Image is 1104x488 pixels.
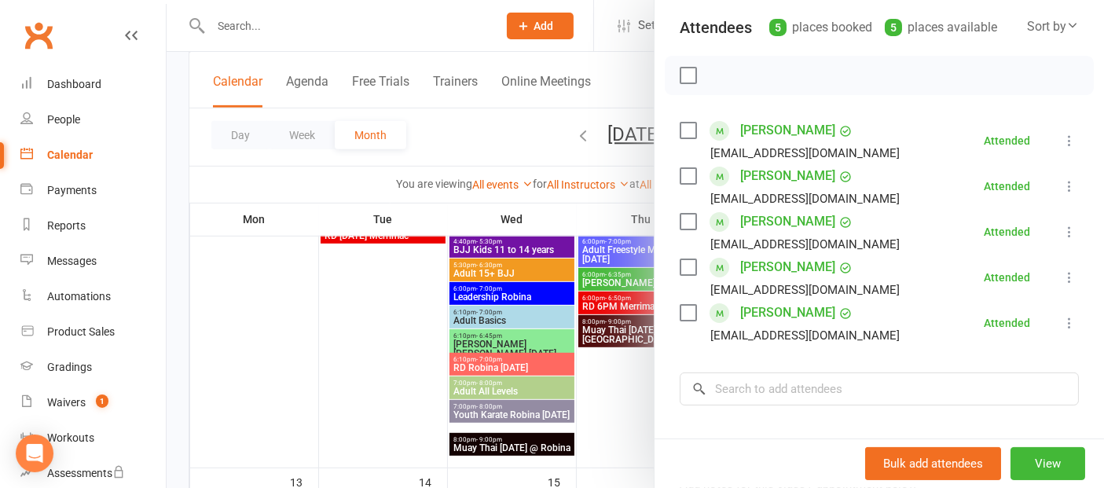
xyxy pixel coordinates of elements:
div: Sort by [1027,17,1079,37]
a: Automations [20,279,166,314]
a: Payments [20,173,166,208]
div: Reports [47,219,86,232]
div: places booked [769,17,872,39]
div: Calendar [47,149,93,161]
a: Messages [20,244,166,279]
div: Workouts [47,431,94,444]
a: Gradings [20,350,166,385]
a: Waivers 1 [20,385,166,420]
a: People [20,102,166,138]
div: Messages [47,255,97,267]
div: 5 [769,19,787,36]
a: Workouts [20,420,166,456]
a: Product Sales [20,314,166,350]
div: 5 [885,19,902,36]
div: [EMAIL_ADDRESS][DOMAIN_NAME] [710,189,900,209]
div: [EMAIL_ADDRESS][DOMAIN_NAME] [710,280,900,300]
div: Attended [984,226,1030,237]
a: [PERSON_NAME] [740,163,835,189]
a: Calendar [20,138,166,173]
div: Attended [984,272,1030,283]
div: [EMAIL_ADDRESS][DOMAIN_NAME] [710,143,900,163]
div: Open Intercom Messenger [16,435,53,472]
div: Gradings [47,361,92,373]
input: Search to add attendees [680,372,1079,405]
div: places available [885,17,997,39]
div: Attended [984,135,1030,146]
div: Attended [984,317,1030,328]
div: Product Sales [47,325,115,338]
div: Waivers [47,396,86,409]
div: Dashboard [47,78,101,90]
a: Clubworx [19,16,58,55]
div: [EMAIL_ADDRESS][DOMAIN_NAME] [710,325,900,346]
div: People [47,113,80,126]
span: 1 [96,394,108,408]
div: Attended [984,181,1030,192]
a: [PERSON_NAME] [740,118,835,143]
a: Dashboard [20,67,166,102]
a: [PERSON_NAME] [740,209,835,234]
button: View [1010,447,1085,480]
div: [EMAIL_ADDRESS][DOMAIN_NAME] [710,234,900,255]
a: [PERSON_NAME] [740,255,835,280]
div: Attendees [680,17,752,39]
a: Reports [20,208,166,244]
div: Assessments [47,467,125,479]
div: Payments [47,184,97,196]
button: Bulk add attendees [865,447,1001,480]
a: [PERSON_NAME] [740,300,835,325]
div: Automations [47,290,111,303]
